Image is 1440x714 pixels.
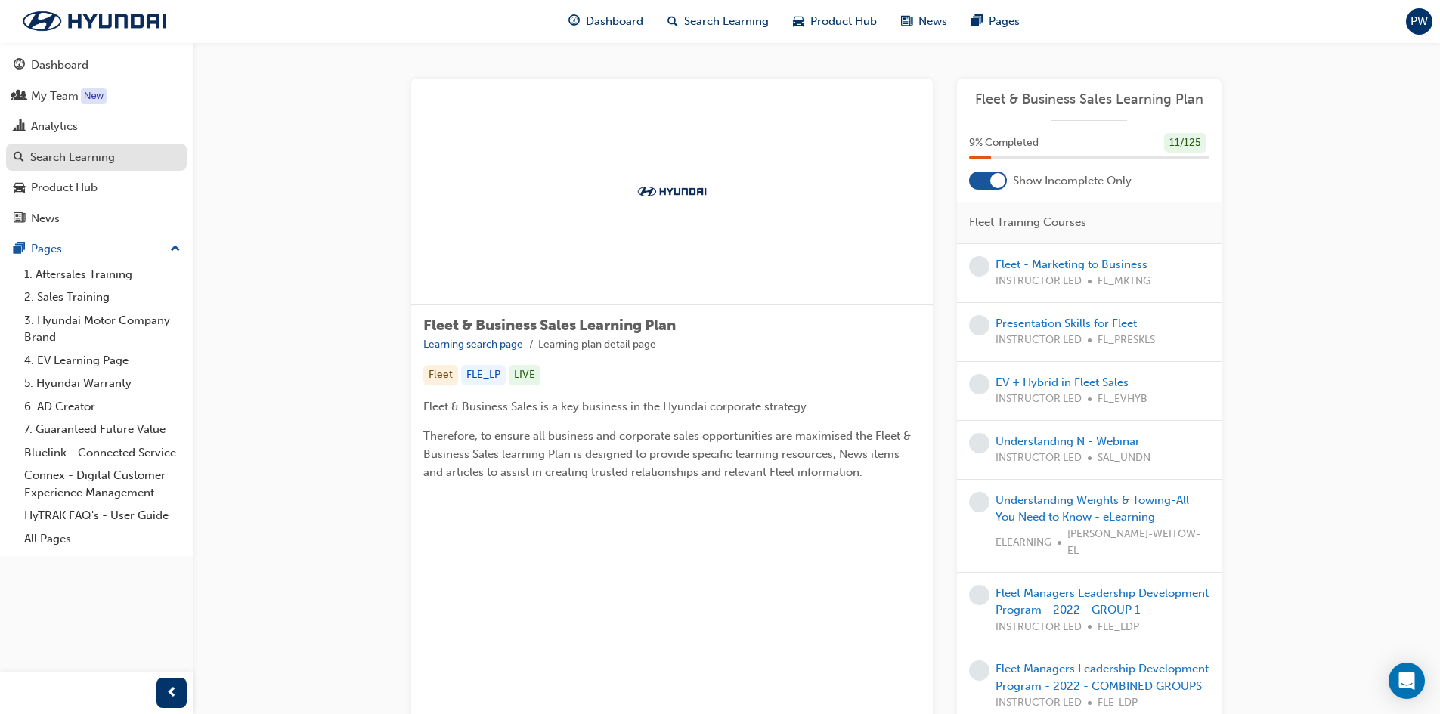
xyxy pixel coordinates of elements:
a: Learning search page [423,338,523,351]
a: 7. Guaranteed Future Value [18,418,187,441]
span: learningRecordVerb_NONE-icon [969,374,989,394]
a: Understanding Weights & Towing-All You Need to Know - eLearning [996,493,1189,524]
a: 3. Hyundai Motor Company Brand [18,309,187,349]
a: pages-iconPages [959,6,1032,37]
span: guage-icon [14,59,25,73]
span: 9 % Completed [969,134,1039,152]
a: guage-iconDashboard [556,6,655,37]
img: Trak [8,5,181,37]
span: learningRecordVerb_NONE-icon [969,660,989,681]
div: Pages [31,240,62,258]
a: Bluelink - Connected Service [18,441,187,465]
span: Therefore, to ensure all business and corporate sales opportunities are maximised the Fleet & Bus... [423,429,914,479]
div: FLE_LP [461,365,506,385]
a: HyTRAK FAQ's - User Guide [18,504,187,527]
a: Fleet Managers Leadership Development Program - 2022 - COMBINED GROUPS [996,662,1209,693]
a: 6. AD Creator [18,395,187,419]
span: Dashboard [586,13,643,30]
a: Fleet & Business Sales Learning Plan [969,91,1209,108]
a: EV + Hybrid in Fleet Sales [996,376,1129,389]
span: prev-icon [166,684,178,703]
button: PW [1406,8,1432,35]
a: 1. Aftersales Training [18,263,187,286]
a: Dashboard [6,51,187,79]
img: Trak [630,184,714,199]
div: Open Intercom Messenger [1389,663,1425,699]
span: chart-icon [14,120,25,134]
a: news-iconNews [889,6,959,37]
a: 5. Hyundai Warranty [18,372,187,395]
a: Search Learning [6,144,187,172]
span: guage-icon [568,12,580,31]
span: Fleet & Business Sales is a key business in the Hyundai corporate strategy. [423,400,810,413]
button: Pages [6,235,187,263]
span: Search Learning [684,13,769,30]
span: Pages [989,13,1020,30]
span: search-icon [667,12,678,31]
span: INSTRUCTOR LED [996,391,1082,408]
span: Fleet Training Courses [969,214,1086,231]
span: INSTRUCTOR LED [996,619,1082,636]
a: Product Hub [6,174,187,202]
button: DashboardMy TeamAnalyticsSearch LearningProduct HubNews [6,48,187,235]
span: pages-icon [14,243,25,256]
span: INSTRUCTOR LED [996,332,1082,349]
span: news-icon [901,12,912,31]
a: Fleet - Marketing to Business [996,258,1147,271]
span: SAL_UNDN [1098,450,1150,467]
span: car-icon [14,181,25,195]
div: Tooltip anchor [81,88,107,104]
a: 4. EV Learning Page [18,349,187,372]
a: Presentation Skills for Fleet [996,317,1137,330]
span: news-icon [14,212,25,226]
span: pages-icon [971,12,983,31]
span: FLE_LDP [1098,619,1139,636]
span: FL_PRESKLS [1098,332,1155,349]
span: learningRecordVerb_NONE-icon [969,492,989,512]
span: learningRecordVerb_NONE-icon [969,256,989,277]
a: car-iconProduct Hub [781,6,889,37]
a: Connex - Digital Customer Experience Management [18,464,187,504]
a: News [6,205,187,233]
span: Show Incomplete Only [1013,172,1132,190]
span: PW [1411,13,1428,30]
span: search-icon [14,151,24,165]
span: FL_MKTNG [1098,273,1150,290]
a: 2. Sales Training [18,286,187,309]
span: FL_EVHYB [1098,391,1147,408]
a: All Pages [18,527,187,551]
span: people-icon [14,90,25,104]
span: learningRecordVerb_NONE-icon [969,585,989,605]
li: Learning plan detail page [538,336,656,354]
div: Product Hub [31,179,98,196]
a: Analytics [6,113,187,141]
div: 11 / 125 [1164,133,1206,153]
a: search-iconSearch Learning [655,6,781,37]
span: ELEARNING [996,534,1051,552]
div: Search Learning [30,149,115,166]
a: My Team [6,82,187,110]
span: car-icon [793,12,804,31]
div: My Team [31,88,79,105]
span: Fleet & Business Sales Learning Plan [423,317,676,334]
a: Understanding N - Webinar [996,434,1140,448]
span: [PERSON_NAME]-WEITOW-EL [1067,526,1209,560]
div: News [31,210,60,227]
div: Dashboard [31,57,88,74]
div: Analytics [31,118,78,135]
span: learningRecordVerb_NONE-icon [969,433,989,453]
span: Product Hub [810,13,877,30]
span: INSTRUCTOR LED [996,694,1082,712]
span: News [918,13,947,30]
div: LIVE [509,365,540,385]
div: Fleet [423,365,458,385]
span: INSTRUCTOR LED [996,273,1082,290]
span: FLE-LDP [1098,694,1138,712]
a: Fleet Managers Leadership Development Program - 2022 - GROUP 1 [996,586,1209,617]
span: up-icon [170,240,181,259]
span: INSTRUCTOR LED [996,450,1082,467]
span: learningRecordVerb_NONE-icon [969,315,989,335]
